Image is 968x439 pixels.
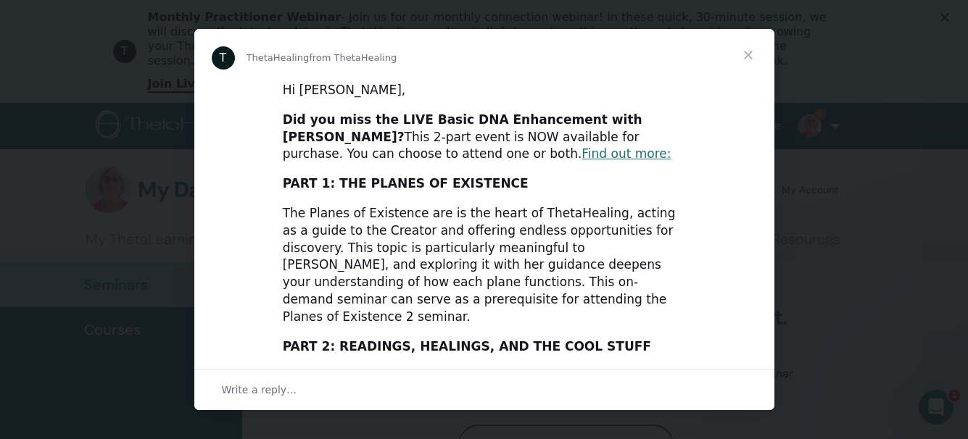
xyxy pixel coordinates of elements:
b: Did you miss the LIVE Basic DNA Enhancement with [PERSON_NAME]? [283,112,642,144]
div: Profile image for ThetaHealing [212,46,235,70]
a: Join Live or Replays Here [148,77,311,93]
div: Close [940,13,955,22]
div: Open conversation and reply [194,369,774,410]
span: Write a reply… [222,380,297,399]
div: Profile image for ThetaHealing [113,40,136,63]
b: PART 2: READINGS, HEALINGS, AND THE COOL STUFF [283,339,651,354]
div: Hi [PERSON_NAME], [283,82,686,99]
span: Close [722,29,774,81]
span: from ThetaHealing [309,52,397,63]
span: ThetaHealing [247,52,310,63]
b: Monthly Practitioner Webinar [148,10,342,24]
div: The Planes of Existence are is the heart of ThetaHealing, acting as a guide to the Creator and of... [283,205,686,326]
b: PART 1: THE PLANES OF EXISTENCE [283,176,529,191]
div: - Join us for our monthly connection webinar! In these quick, 30-minute session, we will discuss ... [148,10,832,68]
div: This 2-part event is NOW available for purchase. You can choose to attend one or both. [283,112,686,163]
a: Find out more: [582,146,671,161]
